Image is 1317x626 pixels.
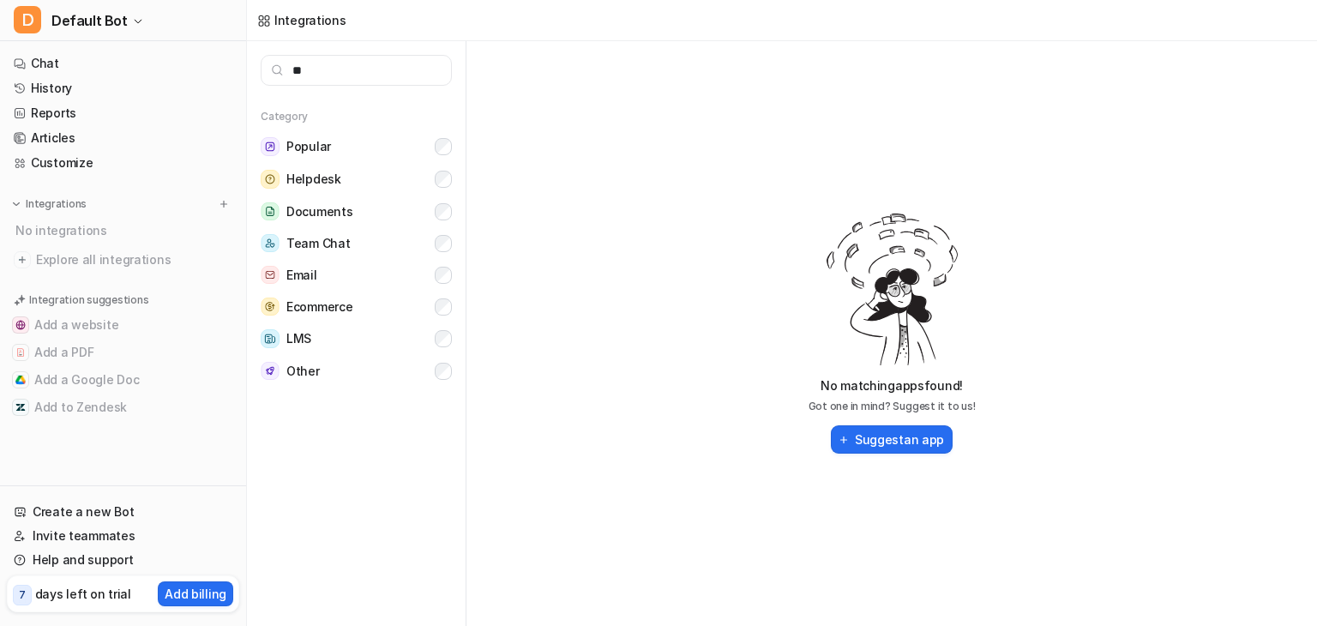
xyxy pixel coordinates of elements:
[261,130,452,163] button: PopularPopular
[7,394,239,421] button: Add to ZendeskAdd to Zendesk
[261,362,280,380] img: Other
[286,138,331,155] span: Popular
[261,227,452,259] button: Team ChatTeam Chat
[29,292,148,308] p: Integration suggestions
[19,587,26,603] p: 7
[286,235,350,252] span: Team Chat
[286,203,352,220] span: Documents
[7,548,239,572] a: Help and support
[36,246,232,274] span: Explore all integrations
[261,329,280,348] img: LMS
[165,585,226,603] p: Add billing
[261,234,280,252] img: Team Chat
[7,366,239,394] button: Add a Google DocAdd a Google Doc
[218,198,230,210] img: menu_add.svg
[257,11,346,29] a: Integrations
[261,110,452,123] h5: Category
[7,126,239,150] a: Articles
[286,171,341,188] span: Helpdesk
[286,363,320,380] span: Other
[7,311,239,339] button: Add a websiteAdd a website
[15,375,26,385] img: Add a Google Doc
[7,196,92,213] button: Integrations
[261,355,452,387] button: OtherOther
[51,9,128,33] span: Default Bot
[10,198,22,210] img: expand menu
[286,298,352,316] span: Ecommerce
[809,398,976,415] p: Got one in mind? Suggest it to us!
[261,266,280,284] img: Email
[7,248,239,272] a: Explore all integrations
[15,402,26,412] img: Add to Zendesk
[261,259,452,291] button: EmailEmail
[261,196,452,227] button: DocumentsDocuments
[15,320,26,330] img: Add a website
[15,347,26,358] img: Add a PDF
[286,330,311,347] span: LMS
[158,581,233,606] button: Add billing
[14,251,31,268] img: explore all integrations
[261,291,452,322] button: EcommerceEcommerce
[261,170,280,189] img: Helpdesk
[26,197,87,211] p: Integrations
[7,101,239,125] a: Reports
[35,585,131,603] p: days left on trial
[7,151,239,175] a: Customize
[261,322,452,355] button: LMSLMS
[821,377,963,394] p: No matching apps found!
[7,500,239,524] a: Create a new Bot
[14,6,41,33] span: D
[7,76,239,100] a: History
[261,163,452,196] button: HelpdeskHelpdesk
[286,267,317,284] span: Email
[10,216,239,244] div: No integrations
[261,202,280,220] img: Documents
[261,137,280,156] img: Popular
[274,11,346,29] div: Integrations
[7,51,239,75] a: Chat
[7,339,239,366] button: Add a PDFAdd a PDF
[261,298,280,316] img: Ecommerce
[831,425,953,454] button: Suggestan app
[7,524,239,548] a: Invite teammates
